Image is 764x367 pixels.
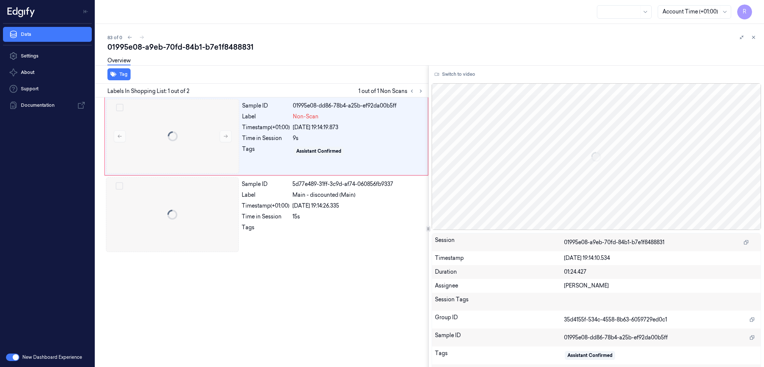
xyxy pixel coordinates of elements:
div: Time in Session [242,213,289,221]
div: Tags [242,145,290,157]
div: [DATE] 19:14:26.335 [292,202,424,210]
div: Sample ID [242,102,290,110]
span: 1 out of 1 Non Scans [358,87,425,96]
div: Assistant Confirmed [296,148,341,155]
div: Time in Session [242,134,290,142]
div: Session [435,236,564,248]
div: [DATE] 19:14:19.873 [293,124,423,131]
a: Support [3,81,92,96]
button: Tag [107,68,131,80]
div: Assignee [435,282,564,290]
button: Select row [116,104,123,111]
button: R [737,4,752,19]
div: Tags [435,349,564,361]
div: Timestamp [435,254,564,262]
a: Settings [3,49,92,63]
span: Non-Scan [293,113,319,121]
span: Main - discounted (Main) [292,191,356,199]
div: Duration [435,268,564,276]
a: Overview [107,57,131,65]
div: Assistant Confirmed [567,352,613,359]
div: Session Tags [435,296,564,308]
a: Documentation [3,98,92,113]
div: 01:24.427 [564,268,758,276]
div: 01995e08-dd86-78b4-a25b-ef92da00b5ff [293,102,423,110]
div: Timestamp (+01:00) [242,202,289,210]
div: Sample ID [435,332,564,343]
div: Label [242,191,289,199]
button: About [3,65,92,80]
button: Select row [116,182,123,190]
div: Tags [242,224,289,236]
div: 15s [292,213,424,221]
button: Toggle Navigation [80,6,92,18]
div: 5d77e489-31ff-3c9d-af74-060856fb9337 [292,180,424,188]
div: Label [242,113,290,121]
span: 01995e08-a9eb-70fd-84b1-b7e1f8488831 [564,239,664,246]
a: Data [3,27,92,42]
span: 35d4155f-534c-4558-8b63-6059729ed0c1 [564,316,667,324]
span: 01995e08-dd86-78b4-a25b-ef92da00b5ff [564,334,668,342]
div: Timestamp (+01:00) [242,124,290,131]
div: Group ID [435,314,564,326]
div: [DATE] 19:14:10.534 [564,254,758,262]
div: 9s [293,134,423,142]
span: 83 of 0 [107,34,122,41]
div: [PERSON_NAME] [564,282,758,290]
div: 01995e08-a9eb-70fd-84b1-b7e1f8488831 [107,42,758,52]
span: Labels In Shopping List: 1 out of 2 [107,87,190,95]
div: Sample ID [242,180,289,188]
button: Switch to video [432,68,478,80]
